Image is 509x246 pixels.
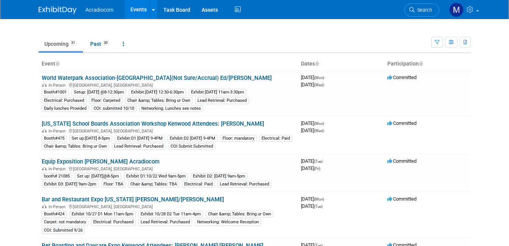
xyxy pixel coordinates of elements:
[387,75,417,80] span: Committed
[314,129,324,133] span: (Wed)
[72,89,126,96] div: Setup: [DATE] @8-12:30pm
[101,181,125,188] div: Floor: TBA
[42,128,295,134] div: [GEOGRAPHIC_DATA], [GEOGRAPHIC_DATA]
[39,37,83,51] a: Upcoming31
[301,158,325,164] span: [DATE]
[314,159,323,163] span: (Tue)
[301,128,324,133] span: [DATE]
[39,58,298,70] th: Event
[191,173,247,180] div: Exhibit D2: [DATE] 9am-5pm
[206,211,273,218] div: Chair &amp; Tables: Bring ur Own
[39,6,77,14] img: ExhibitDay
[42,227,85,234] div: COI: Submitted 9/26
[42,211,67,218] div: Booth#424
[42,97,86,104] div: Electrical: Purchased
[314,76,324,80] span: (Mon)
[42,89,69,96] div: Booth#1001
[42,196,224,203] a: Bar and Restaurant Expo [US_STATE] [PERSON_NAME]/[PERSON_NAME]
[220,135,257,142] div: Floor: mandatory
[49,83,68,88] span: In-Person
[124,173,188,180] div: Exhibit D1:10/22 Wed 9am-5pm
[218,181,271,188] div: Lead Retrieval: Purchased
[42,165,295,171] div: [GEOGRAPHIC_DATA], [GEOGRAPHIC_DATA]
[449,3,464,17] img: Mike Pascuzzi
[325,75,326,80] span: -
[182,181,215,188] div: Electrical: Paid
[112,143,166,150] div: Lead Retrieval: Purchased
[139,105,203,112] div: Networking: Lunches see notes
[138,211,203,218] div: Exhibit 10/28 D2 Tue 11am-4pm
[301,75,326,80] span: [DATE]
[125,97,193,104] div: Chair &amp; Tables: Bring ur Own
[42,129,47,132] img: In-Person Event
[42,158,160,165] a: Equip Exposition [PERSON_NAME] Acradiocom
[195,219,261,226] div: Networking: Welcome Reception
[115,135,165,142] div: Exhibit:D1 [DATE] 9-4PM
[86,7,114,13] span: Acradiocom
[325,196,326,202] span: -
[384,58,471,70] th: Participation
[69,211,136,218] div: Exhibit 10/27 D1 Mon 11am-5pm
[314,197,324,201] span: (Mon)
[301,165,320,171] span: [DATE]
[49,129,68,134] span: In-Person
[168,135,218,142] div: Exhibit:D2 [DATE] 9-4PM
[195,97,249,104] div: Lead Retrieval: Purchased
[404,3,439,17] a: Search
[91,219,136,226] div: Electrical: Purchased
[314,121,324,126] span: (Mon)
[314,83,324,87] span: (Wed)
[301,120,326,126] span: [DATE]
[42,82,295,88] div: [GEOGRAPHIC_DATA], [GEOGRAPHIC_DATA]
[387,158,417,164] span: Committed
[298,58,384,70] th: Dates
[42,75,272,81] a: World Waterpark Association-[GEOGRAPHIC_DATA](Not Sure/Accrual) Ed/[PERSON_NAME]
[387,120,417,126] span: Committed
[42,203,295,209] div: [GEOGRAPHIC_DATA], [GEOGRAPHIC_DATA]
[89,97,122,104] div: Floor: Carpeted
[42,181,99,188] div: Exhibit D3: [DATE] 9am-2pm
[49,167,68,171] span: In-Person
[42,173,72,180] div: booth# 21085
[128,181,179,188] div: Chair &amp; Tables: TBA
[315,61,319,67] a: Sort by Start Date
[314,167,320,171] span: (Fri)
[42,83,47,87] img: In-Person Event
[91,105,136,112] div: COI: submitted 10/10
[42,135,67,142] div: Booth#475
[314,204,323,209] span: (Tue)
[75,173,121,180] div: Set up: [DATE]@8-5pm
[69,135,112,142] div: Set up:[DATE] 8-5pm
[324,158,325,164] span: -
[42,167,47,170] img: In-Person Event
[387,196,417,202] span: Committed
[259,135,292,142] div: Electrical: Paid
[85,37,116,51] a: Past30
[415,7,432,13] span: Search
[168,143,215,150] div: COI Submit:Submitted
[42,204,47,208] img: In-Person Event
[42,120,264,127] a: [US_STATE] School Boards Association Workshop Kenwood Attendees: [PERSON_NAME]
[69,40,77,46] span: 31
[42,219,88,226] div: Carpet: not mandatory
[419,61,423,67] a: Sort by Participation Type
[301,196,326,202] span: [DATE]
[301,203,323,209] span: [DATE]
[325,120,326,126] span: -
[129,89,186,96] div: Exhibit:[DATE] 12:30-6:30pm
[42,143,109,150] div: Chair &amp; Tables: Bring ur Own
[42,105,89,112] div: Daily lunches Provided
[102,40,110,46] span: 30
[301,82,324,87] span: [DATE]
[55,61,59,67] a: Sort by Event Name
[49,204,68,209] span: In-Person
[138,219,192,226] div: Lead Retrieval: Purchased
[189,89,246,96] div: Exhibit:[DATE] 11am-3:30pm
